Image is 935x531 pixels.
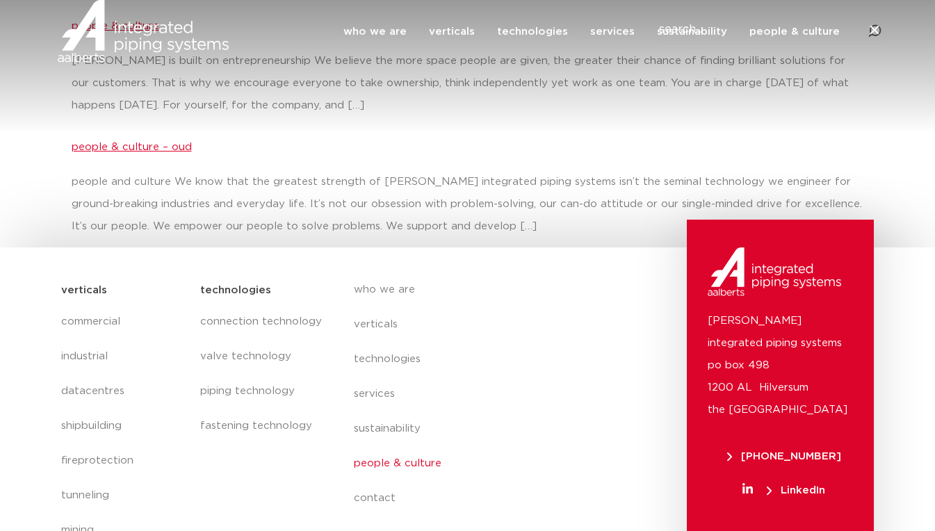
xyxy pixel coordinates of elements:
[72,142,192,152] a: people & culture – oud
[200,304,325,443] nav: Menu
[657,3,727,60] a: sustainability
[61,279,107,302] h5: verticals
[354,272,608,307] a: who we are
[354,377,608,411] a: services
[200,279,271,302] h5: technologies
[61,374,187,409] a: datacentres
[72,171,864,238] p: people and culture We know that the greatest strength of [PERSON_NAME] integrated piping systems ...
[61,409,187,443] a: shipbuilding
[354,481,608,516] a: contact
[354,411,608,446] a: sustainability
[727,451,841,461] span: [PHONE_NUMBER]
[200,409,325,443] a: fastening technology
[708,310,853,421] p: [PERSON_NAME] integrated piping systems po box 498 1200 AL Hilversum the [GEOGRAPHIC_DATA]
[61,339,187,374] a: industrial
[497,3,568,60] a: technologies
[749,3,840,60] a: people & culture
[343,3,407,60] a: who we are
[343,3,840,60] nav: Menu
[61,443,187,478] a: fireprotection
[200,339,325,374] a: valve technology
[354,446,608,481] a: people & culture
[708,451,860,461] a: [PHONE_NUMBER]
[708,485,860,496] a: LinkedIn
[61,478,187,513] a: tunneling
[200,374,325,409] a: piping technology
[767,485,825,496] span: LinkedIn
[590,3,635,60] a: services
[61,304,187,339] a: commercial
[429,3,475,60] a: verticals
[200,304,325,339] a: connection technology
[354,342,608,377] a: technologies
[354,307,608,342] a: verticals
[354,272,608,516] nav: Menu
